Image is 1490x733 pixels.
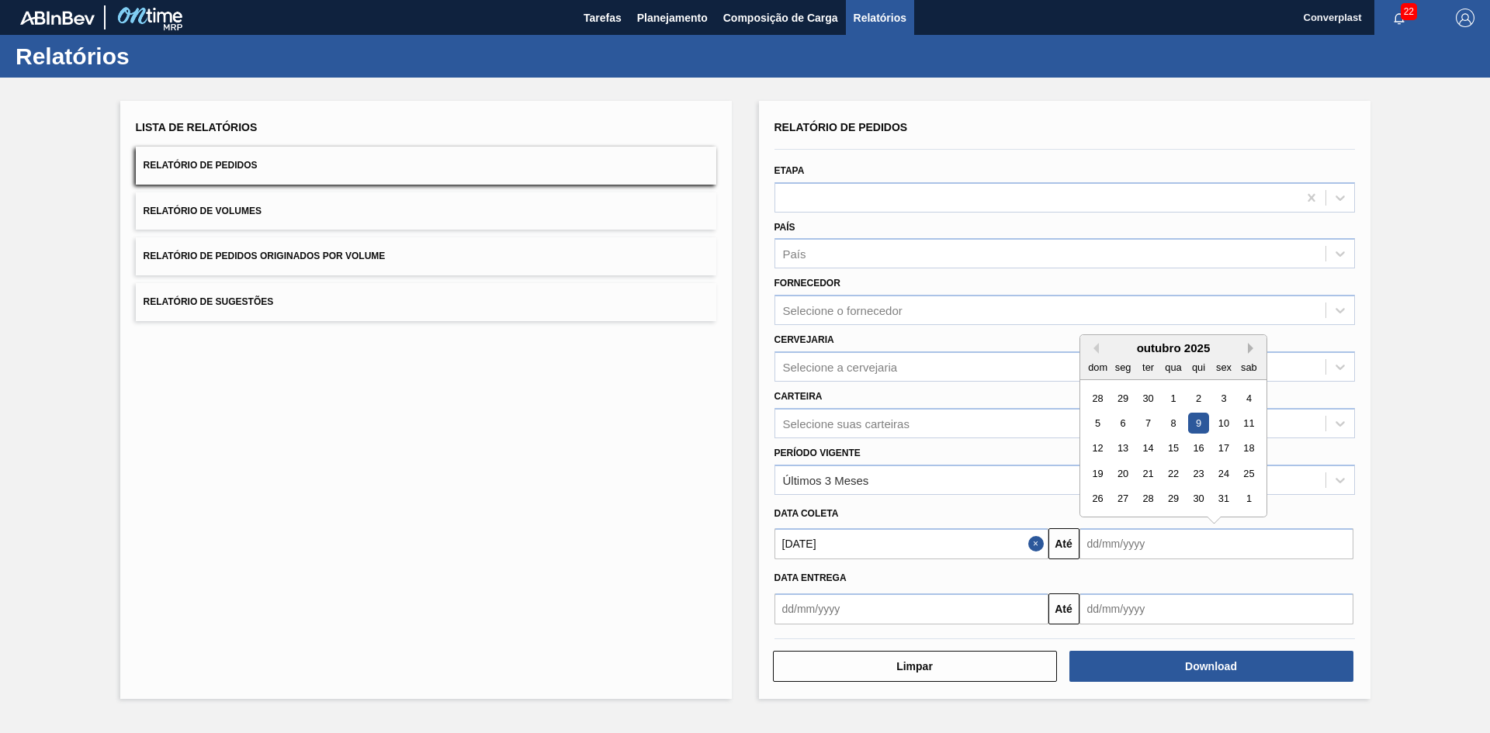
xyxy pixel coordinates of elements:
label: País [774,222,795,233]
button: Download [1069,651,1353,682]
label: Fornecedor [774,278,840,289]
div: Choose quinta-feira, 9 de outubro de 2025 [1187,413,1208,434]
span: Relatório de Volumes [144,206,262,216]
span: 22 [1401,3,1417,20]
button: Relatório de Volumes [136,192,716,230]
span: Relatório de Pedidos Originados por Volume [144,251,386,261]
img: TNhmsLtSVTkK8tSr43FrP2fwEKptu5GPRR3wAAAABJRU5ErkJggg== [20,11,95,25]
div: Choose domingo, 26 de outubro de 2025 [1087,489,1108,510]
button: Até [1048,528,1079,559]
div: qua [1163,357,1183,378]
div: Choose sábado, 1 de novembro de 2025 [1238,489,1259,510]
div: Choose sábado, 25 de outubro de 2025 [1238,463,1259,484]
div: Choose terça-feira, 14 de outubro de 2025 [1137,438,1158,459]
div: Choose quinta-feira, 16 de outubro de 2025 [1187,438,1208,459]
button: Close [1028,528,1048,559]
button: Relatório de Pedidos Originados por Volume [136,237,716,275]
span: Data coleta [774,508,839,519]
div: Choose sexta-feira, 3 de outubro de 2025 [1213,388,1234,409]
div: Choose domingo, 12 de outubro de 2025 [1087,438,1108,459]
div: sex [1213,357,1234,378]
label: Cervejaria [774,334,834,345]
div: Choose sexta-feira, 10 de outubro de 2025 [1213,413,1234,434]
input: dd/mm/yyyy [774,593,1048,624]
div: Choose terça-feira, 7 de outubro de 2025 [1137,413,1158,434]
div: Choose sexta-feira, 17 de outubro de 2025 [1213,438,1234,459]
span: Relatório de Pedidos [144,160,258,171]
div: Choose segunda-feira, 20 de outubro de 2025 [1112,463,1133,484]
div: dom [1087,357,1108,378]
span: Tarefas [584,9,622,27]
input: dd/mm/yyyy [774,528,1048,559]
div: Choose terça-feira, 21 de outubro de 2025 [1137,463,1158,484]
label: Carteira [774,391,823,402]
button: Next Month [1248,343,1259,354]
button: Previous Month [1088,343,1099,354]
button: Notificações [1374,7,1424,29]
div: Choose quarta-feira, 15 de outubro de 2025 [1163,438,1183,459]
div: Choose quarta-feira, 22 de outubro de 2025 [1163,463,1183,484]
div: Selecione o fornecedor [783,304,903,317]
div: Choose segunda-feira, 13 de outubro de 2025 [1112,438,1133,459]
label: Etapa [774,165,805,176]
div: Choose quinta-feira, 23 de outubro de 2025 [1187,463,1208,484]
div: Choose segunda-feira, 29 de setembro de 2025 [1112,388,1133,409]
div: País [783,247,806,261]
span: Relatórios [854,9,906,27]
div: Choose quinta-feira, 2 de outubro de 2025 [1187,388,1208,409]
div: Choose sexta-feira, 31 de outubro de 2025 [1213,489,1234,510]
span: Planejamento [637,9,708,27]
div: Choose domingo, 19 de outubro de 2025 [1087,463,1108,484]
div: Selecione suas carteiras [783,417,910,430]
div: Choose quinta-feira, 30 de outubro de 2025 [1187,489,1208,510]
button: Até [1048,593,1079,624]
span: Relatório de Sugestões [144,296,274,307]
div: Choose segunda-feira, 27 de outubro de 2025 [1112,489,1133,510]
input: dd/mm/yyyy [1079,528,1353,559]
div: Choose segunda-feira, 6 de outubro de 2025 [1112,413,1133,434]
div: seg [1112,357,1133,378]
div: Choose sexta-feira, 24 de outubro de 2025 [1213,463,1234,484]
span: Composição de Carga [723,9,838,27]
div: Choose domingo, 28 de setembro de 2025 [1087,388,1108,409]
div: sab [1238,357,1259,378]
span: Relatório de Pedidos [774,121,908,133]
div: Choose quarta-feira, 29 de outubro de 2025 [1163,489,1183,510]
div: Choose quarta-feira, 1 de outubro de 2025 [1163,388,1183,409]
div: qui [1187,357,1208,378]
input: dd/mm/yyyy [1079,593,1353,624]
div: ter [1137,357,1158,378]
img: Logout [1456,9,1474,27]
div: Choose terça-feira, 30 de setembro de 2025 [1137,388,1158,409]
div: Últimos 3 Meses [783,473,869,486]
div: Choose quarta-feira, 8 de outubro de 2025 [1163,413,1183,434]
div: outubro 2025 [1080,341,1266,354]
button: Relatório de Pedidos [136,147,716,185]
div: Choose sábado, 18 de outubro de 2025 [1238,438,1259,459]
label: Período Vigente [774,448,861,458]
div: Choose sábado, 4 de outubro de 2025 [1238,388,1259,409]
div: Choose terça-feira, 28 de outubro de 2025 [1137,489,1158,510]
div: Choose domingo, 5 de outubro de 2025 [1087,413,1108,434]
button: Limpar [773,651,1057,682]
span: Data entrega [774,572,847,583]
button: Relatório de Sugestões [136,283,716,321]
span: Lista de Relatórios [136,121,258,133]
div: Selecione a cervejaria [783,360,898,373]
div: Choose sábado, 11 de outubro de 2025 [1238,413,1259,434]
div: month 2025-10 [1085,386,1261,511]
h1: Relatórios [16,47,291,65]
